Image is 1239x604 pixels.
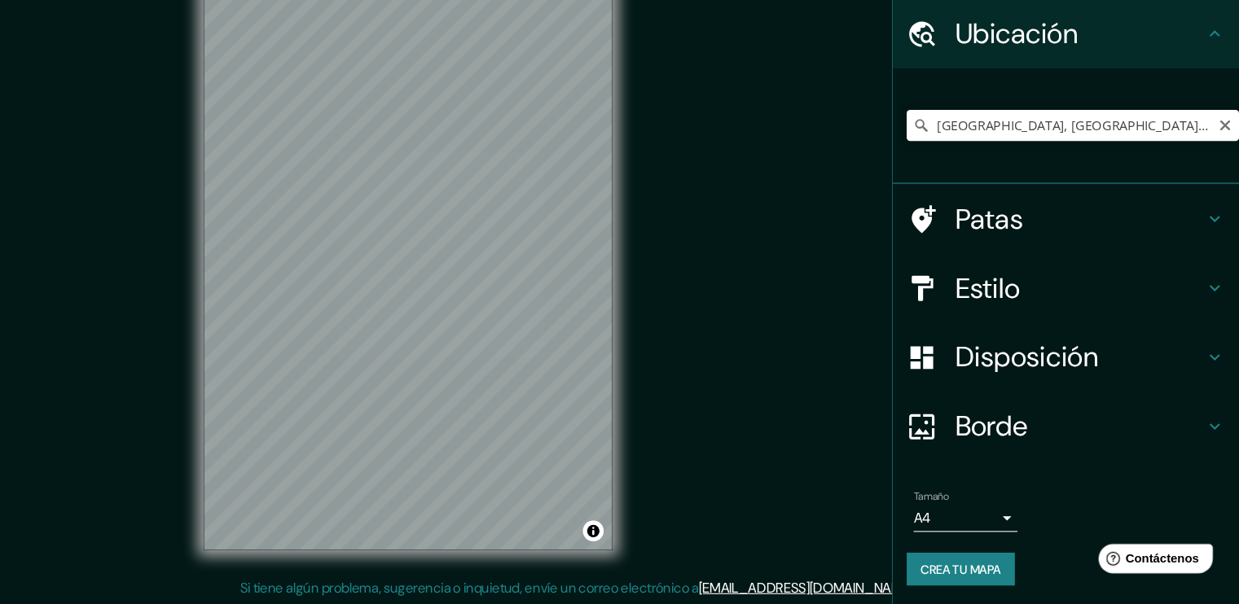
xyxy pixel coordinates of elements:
[913,274,1239,339] div: Estilo
[972,419,1040,453] font: Borde
[913,208,1239,274] div: Patas
[972,289,1033,323] font: Estilo
[939,563,1015,578] font: Crea tu mapa
[1219,144,1232,160] button: Claro
[265,9,649,553] canvas: Mapa
[933,510,1030,536] div: A4
[1114,4,1127,17] img: pin-icon.png
[933,496,966,509] font: Tamaño
[972,50,1087,84] font: Ubicación
[913,34,1239,99] div: Ubicación
[972,224,1036,258] font: Patas
[913,404,1239,469] div: Borde
[913,339,1239,404] div: Disposición
[1094,541,1221,586] iframe: Lanzador de widgets de ayuda
[299,580,731,597] font: Si tiene algún problema, sugerencia o inquietud, envíe un correo electrónico a
[731,580,932,597] a: [EMAIL_ADDRESS][DOMAIN_NAME]
[972,354,1106,388] font: Disposición
[926,138,1239,168] input: Elige tu ciudad o zona
[933,514,949,531] font: A4
[622,525,641,545] button: Activar o desactivar atribución
[926,555,1028,586] button: Crea tu mapa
